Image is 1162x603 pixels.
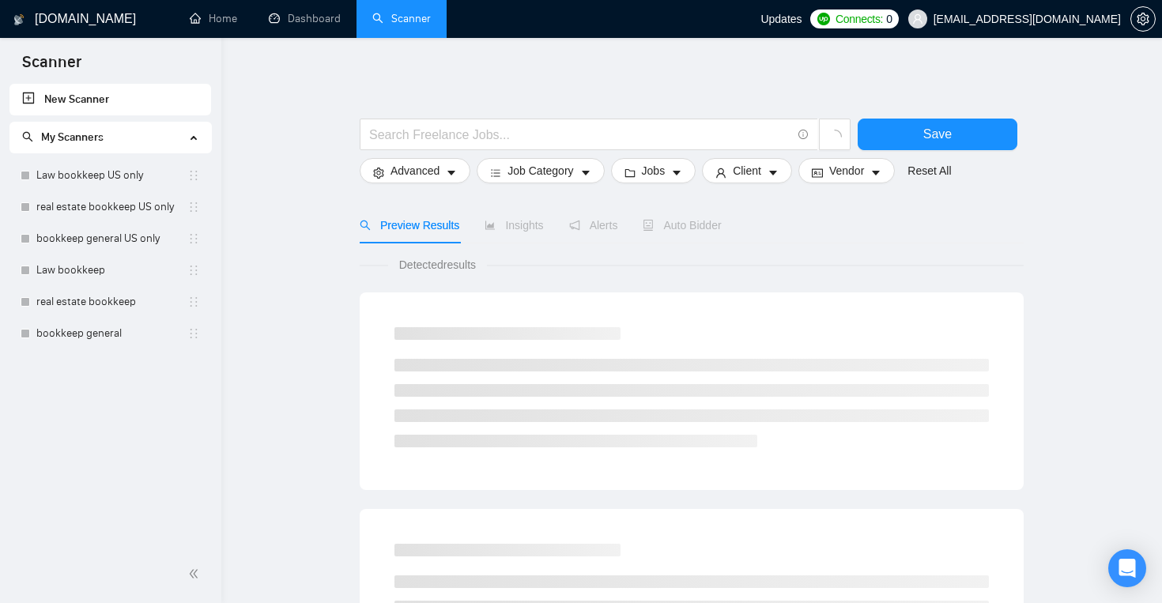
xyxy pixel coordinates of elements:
[569,220,580,231] span: notification
[373,167,384,179] span: setting
[187,264,200,277] span: holder
[9,51,94,84] span: Scanner
[22,131,33,142] span: search
[1130,6,1156,32] button: setting
[187,327,200,340] span: holder
[9,191,211,223] li: real estate bookkeep US only
[812,167,823,179] span: idcard
[360,158,470,183] button: settingAdvancedcaret-down
[580,167,591,179] span: caret-down
[569,219,618,232] span: Alerts
[886,10,892,28] span: 0
[9,318,211,349] li: bookkeep general
[912,13,923,24] span: user
[41,130,104,144] span: My Scanners
[907,162,951,179] a: Reset All
[36,223,187,254] a: bookkeep general US only
[187,232,200,245] span: holder
[870,167,881,179] span: caret-down
[36,286,187,318] a: real estate bookkeep
[702,158,792,183] button: userClientcaret-down
[760,13,802,25] span: Updates
[733,162,761,179] span: Client
[187,169,200,182] span: holder
[611,158,696,183] button: folderJobscaret-down
[360,219,459,232] span: Preview Results
[388,256,487,273] span: Detected results
[1108,549,1146,587] div: Open Intercom Messenger
[858,119,1017,150] button: Save
[372,12,431,25] a: searchScanner
[485,220,496,231] span: area-chart
[829,162,864,179] span: Vendor
[923,124,952,144] span: Save
[36,191,187,223] a: real estate bookkeep US only
[477,158,604,183] button: barsJob Categorycaret-down
[643,220,654,231] span: robot
[22,130,104,144] span: My Scanners
[485,219,543,232] span: Insights
[13,7,25,32] img: logo
[642,162,666,179] span: Jobs
[188,566,204,582] span: double-left
[187,296,200,308] span: holder
[828,130,842,144] span: loading
[360,220,371,231] span: search
[36,254,187,286] a: Law bookkeep
[9,254,211,286] li: Law bookkeep
[671,167,682,179] span: caret-down
[817,13,830,25] img: upwork-logo.png
[446,167,457,179] span: caret-down
[9,160,211,191] li: Law bookkeep US only
[36,318,187,349] a: bookkeep general
[36,160,187,191] a: Law bookkeep US only
[9,223,211,254] li: bookkeep general US only
[9,84,211,115] li: New Scanner
[1130,13,1156,25] a: setting
[836,10,883,28] span: Connects:
[768,167,779,179] span: caret-down
[369,125,791,145] input: Search Freelance Jobs...
[22,84,198,115] a: New Scanner
[9,286,211,318] li: real estate bookkeep
[624,167,636,179] span: folder
[390,162,440,179] span: Advanced
[187,201,200,213] span: holder
[190,12,237,25] a: homeHome
[507,162,573,179] span: Job Category
[643,219,721,232] span: Auto Bidder
[269,12,341,25] a: dashboardDashboard
[798,130,809,140] span: info-circle
[490,167,501,179] span: bars
[715,167,726,179] span: user
[1131,13,1155,25] span: setting
[798,158,895,183] button: idcardVendorcaret-down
